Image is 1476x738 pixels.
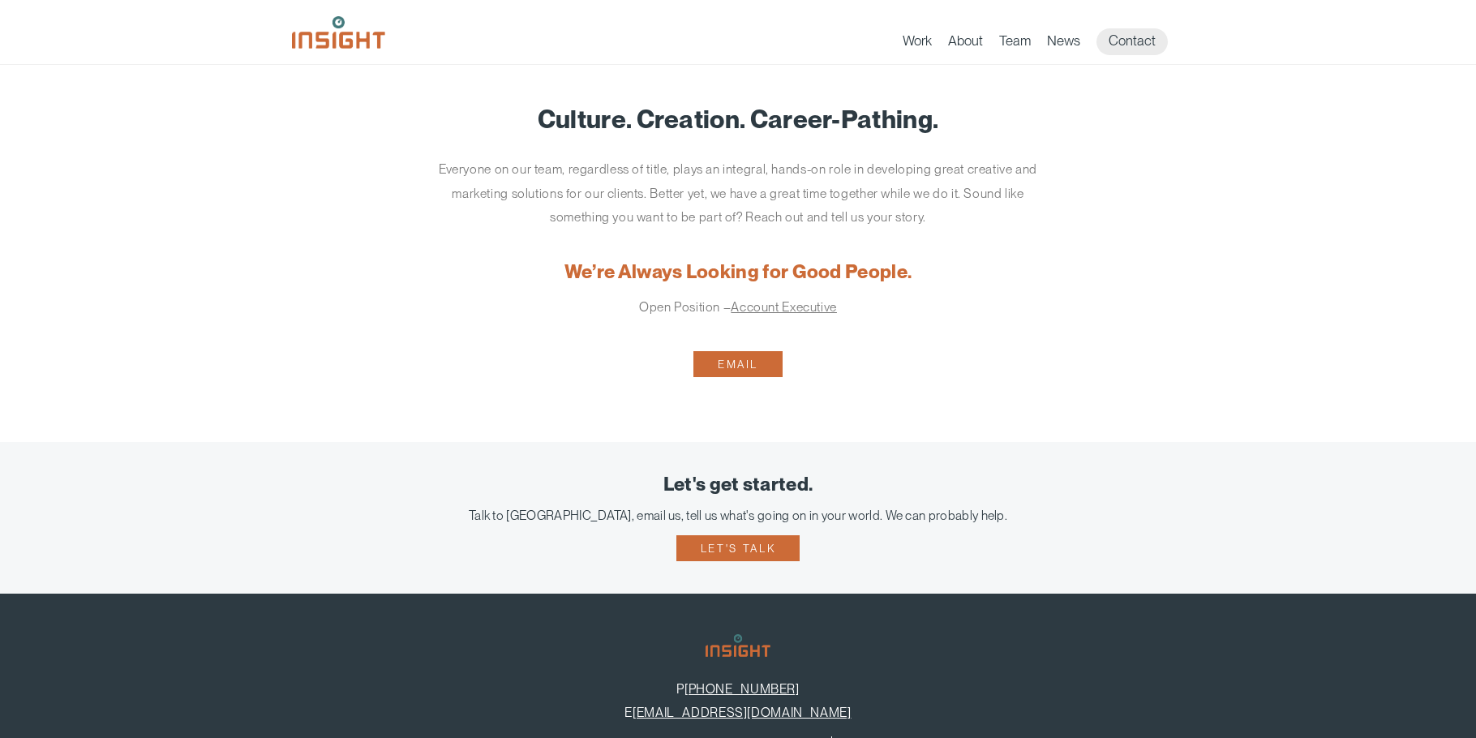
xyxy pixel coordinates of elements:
p: E [24,705,1452,720]
p: Open Position – [434,295,1042,320]
div: Talk to [GEOGRAPHIC_DATA], email us, tell us what's going on in your world. We can probably help. [24,508,1452,523]
a: Let's talk [676,535,800,561]
p: Everyone on our team, regardless of title, plays an integral, hands-on role in developing great c... [434,157,1042,230]
a: Email [693,351,783,377]
img: Insight Marketing Design [292,16,385,49]
img: Insight Marketing Design [706,634,770,657]
a: [EMAIL_ADDRESS][DOMAIN_NAME] [633,705,851,720]
a: [PHONE_NUMBER] [684,681,800,697]
h1: Culture. Creation. Career-Pathing. [316,105,1160,133]
a: News [1047,32,1080,55]
p: P [24,681,1452,697]
a: About [948,32,983,55]
h2: We’re Always Looking for Good People. [316,262,1160,283]
nav: primary navigation menu [903,28,1184,55]
a: Team [999,32,1031,55]
a: Account Executive [731,299,837,315]
a: Contact [1096,28,1168,55]
a: Work [903,32,932,55]
div: Let's get started. [24,474,1452,496]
